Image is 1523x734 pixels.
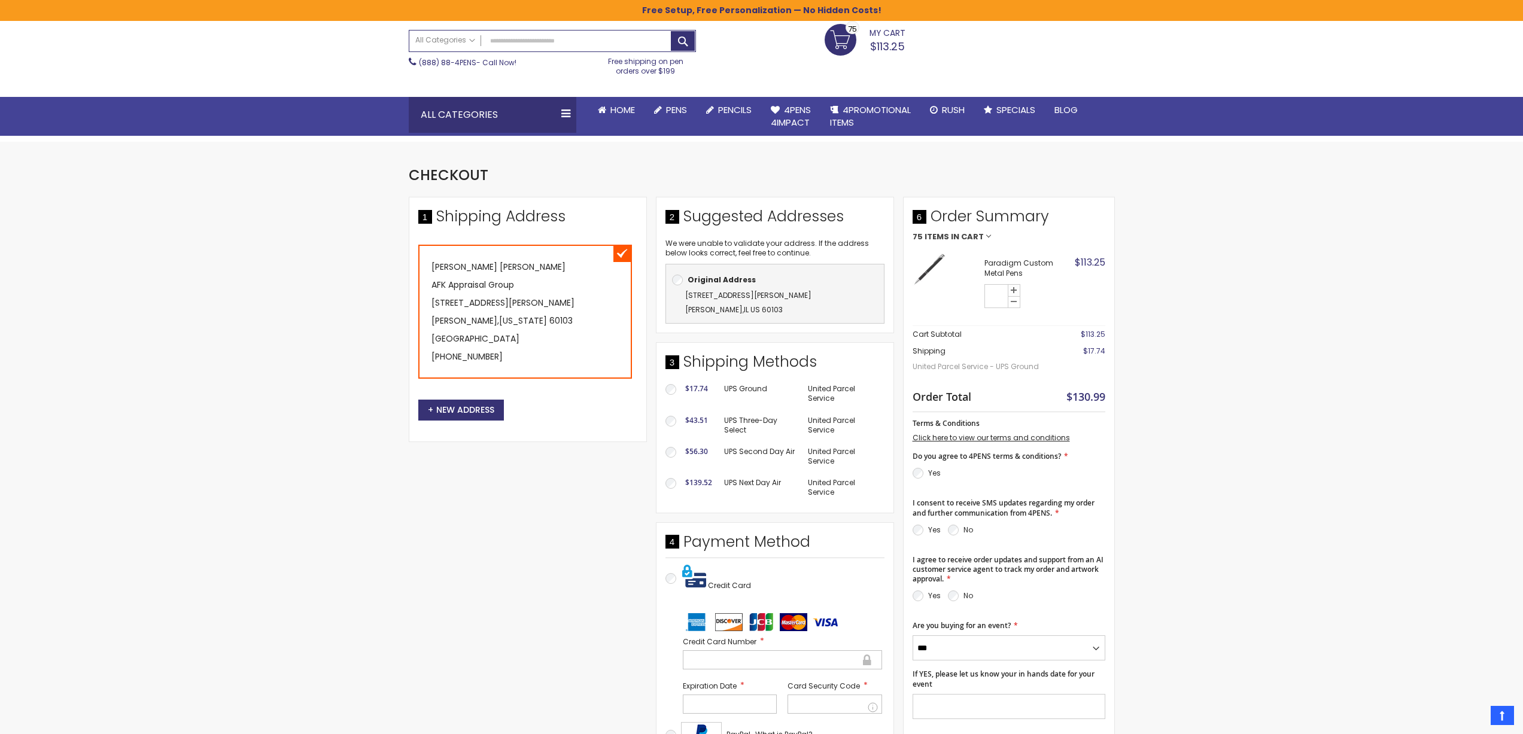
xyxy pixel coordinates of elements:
label: Yes [928,590,941,601]
strong: Paradigm Custom Metal Pens [984,258,1072,278]
a: 4PROMOTIONALITEMS [820,97,920,136]
a: 4Pens4impact [761,97,820,136]
a: Rush [920,97,974,123]
span: Order Summary [913,206,1105,233]
p: We were unable to validate your address. If the address below looks correct, feel free to continue. [665,239,884,258]
label: Yes [928,525,941,535]
a: [PHONE_NUMBER] [431,351,503,363]
img: discover [715,613,743,631]
span: 4Pens 4impact [771,103,811,128]
span: Shipping [913,346,946,356]
span: Checkout [409,165,488,185]
a: Pencils [697,97,761,123]
a: Blog [1045,97,1087,123]
img: Paragon Plus-Black [913,253,946,286]
a: Top [1491,706,1514,725]
div: Shipping Address [418,206,637,233]
img: jcb [747,613,775,631]
span: 75 [848,23,857,35]
div: Suggested Addresses [665,206,884,233]
span: [PERSON_NAME] [685,304,743,315]
img: Pay with credit card [682,564,706,588]
div: Payment Method [665,532,884,558]
span: If YES, please let us know your in hands date for your event [913,669,1095,689]
td: United Parcel Service [802,441,884,472]
span: US [750,304,760,315]
span: Credit Card [708,580,751,590]
div: Shipping Methods [665,352,884,378]
a: Pens [645,97,697,123]
span: Blog [1054,103,1078,116]
a: $113.25 75 [825,24,905,54]
strong: Order Total [913,388,971,404]
label: Card Security Code [788,680,882,692]
span: 4PROMOTIONAL ITEMS [830,103,911,128]
span: $113.25 [870,39,905,54]
span: All Categories [415,35,475,45]
a: Specials [974,97,1045,123]
a: (888) 88-4PENS [419,57,476,68]
span: [STREET_ADDRESS][PERSON_NAME] [685,290,811,300]
span: [US_STATE] [499,315,547,327]
button: New Address [418,400,504,421]
label: Yes [928,468,941,478]
span: $130.99 [1066,389,1105,404]
td: United Parcel Service [802,472,884,503]
td: UPS Ground [718,378,802,409]
img: amex [683,613,710,631]
span: $17.74 [1083,346,1105,356]
span: IL [744,304,749,315]
label: Credit Card Number [683,636,882,647]
span: 60103 [762,304,783,315]
span: Rush [942,103,965,116]
span: Pencils [718,103,752,116]
a: All Categories [409,31,481,50]
span: $139.52 [685,477,712,488]
label: Expiration Date [683,680,777,692]
div: , [672,288,878,317]
span: - Call Now! [419,57,516,68]
td: United Parcel Service [802,410,884,441]
th: Cart Subtotal [913,325,1046,343]
span: $56.30 [685,446,708,456]
span: Specials [996,103,1035,116]
b: Original Address [688,275,756,285]
td: UPS Second Day Air [718,441,802,472]
span: Items in Cart [925,233,984,241]
a: Click here to view our terms and conditions [913,433,1070,443]
img: visa [812,613,840,631]
span: Pens [666,103,687,116]
span: Are you buying for an event? [913,620,1011,631]
span: $113.25 [1075,255,1105,269]
span: 75 [913,233,923,241]
span: New Address [428,404,494,416]
img: mastercard [780,613,807,631]
span: $17.74 [685,383,708,394]
span: Do you agree to 4PENS terms & conditions? [913,451,1061,461]
span: I agree to receive order updates and support from an AI customer service agent to track my order ... [913,555,1104,584]
label: No [963,590,973,601]
div: [PERSON_NAME] [PERSON_NAME] AFK Appraisal Group [STREET_ADDRESS][PERSON_NAME] [PERSON_NAME] , 601... [418,245,632,379]
td: UPS Three-Day Select [718,410,802,441]
span: United Parcel Service - UPS Ground [913,356,1046,377]
td: United Parcel Service [802,378,884,409]
span: Home [610,103,635,116]
label: No [963,525,973,535]
a: Home [588,97,645,123]
span: I consent to receive SMS updates regarding my order and further communication from 4PENS. [913,498,1095,517]
span: $113.25 [1081,329,1105,339]
td: UPS Next Day Air [718,472,802,503]
span: Terms & Conditions [913,418,980,428]
span: $43.51 [685,415,708,425]
div: All Categories [409,97,576,133]
div: Free shipping on pen orders over $199 [595,52,696,76]
div: Secure transaction [862,653,873,667]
